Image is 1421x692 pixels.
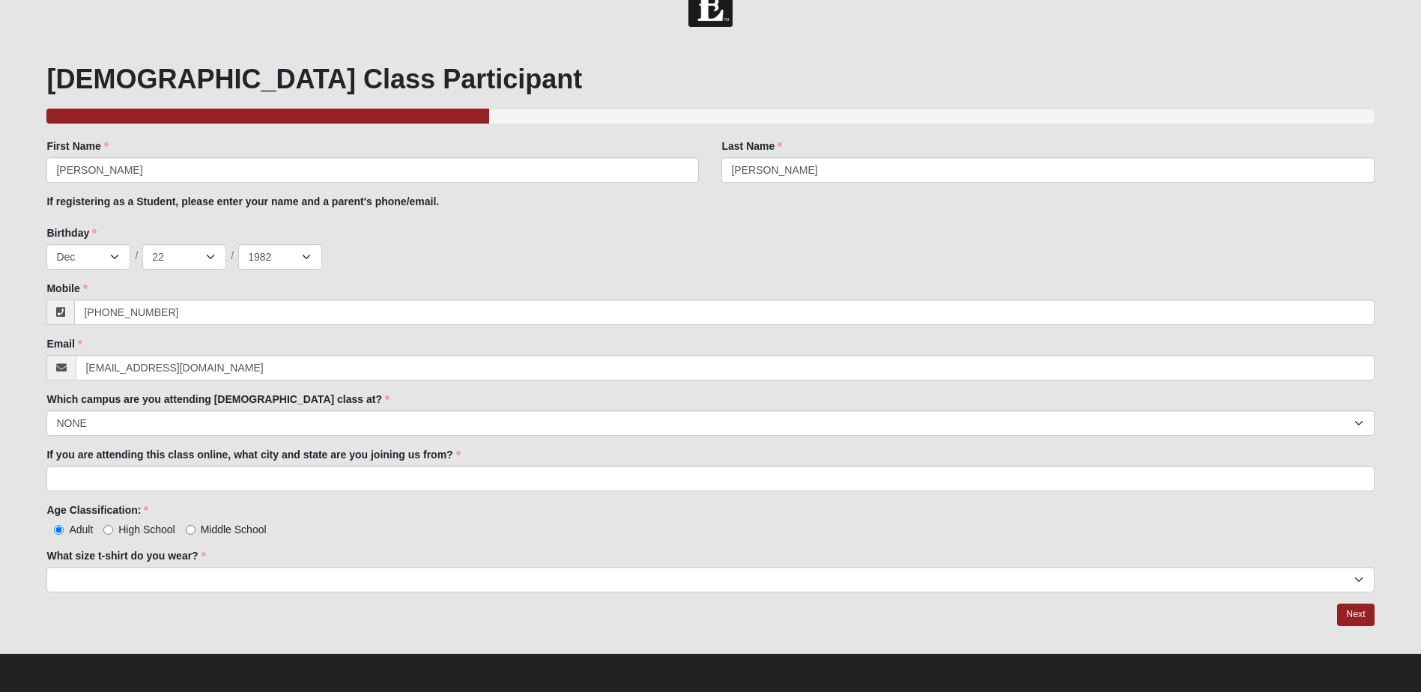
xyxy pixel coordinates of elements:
[135,248,138,264] span: /
[46,336,82,351] label: Email
[721,139,782,154] label: Last Name
[46,548,205,563] label: What size t-shirt do you wear?
[46,225,97,240] label: Birthday
[118,523,175,535] span: High School
[103,525,113,535] input: High School
[1337,604,1374,625] a: Next
[46,139,108,154] label: First Name
[46,392,390,407] label: Which campus are you attending [DEMOGRAPHIC_DATA] class at?
[54,525,64,535] input: Adult
[69,523,93,535] span: Adult
[46,63,1374,95] h1: [DEMOGRAPHIC_DATA] Class Participant
[46,503,148,518] label: Age Classification:
[201,523,267,535] span: Middle School
[46,195,439,207] b: If registering as a Student, please enter your name and a parent's phone/email.
[231,248,234,264] span: /
[46,281,87,296] label: Mobile
[186,525,196,535] input: Middle School
[46,447,460,462] label: If you are attending this class online, what city and state are you joining us from?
